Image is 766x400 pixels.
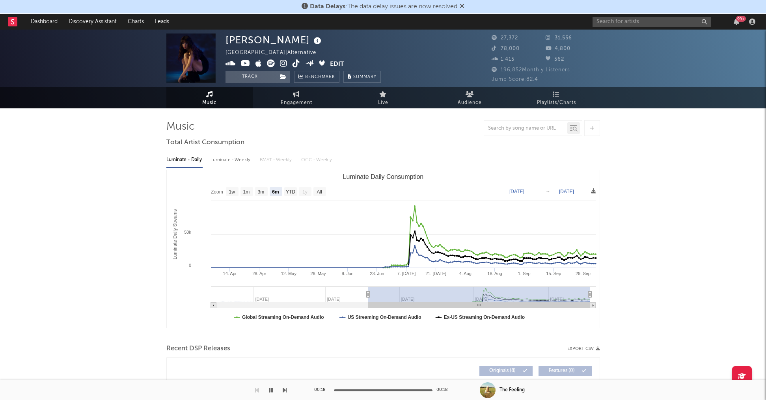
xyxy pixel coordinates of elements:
[484,125,567,132] input: Search by song name or URL
[458,98,482,108] span: Audience
[305,73,335,82] span: Benchmark
[63,14,122,30] a: Discovery Assistant
[492,67,570,73] span: 196,852 Monthly Listeners
[243,189,250,195] text: 1m
[343,71,381,83] button: Summary
[499,387,525,394] div: The Feeling
[330,60,344,69] button: Edit
[425,271,446,276] text: 21. [DATE]
[317,189,322,195] text: All
[370,271,384,276] text: 23. Jun
[509,189,524,194] text: [DATE]
[226,33,323,47] div: [PERSON_NAME]
[546,46,570,51] span: 4,800
[567,346,600,351] button: Export CSV
[166,87,253,108] a: Music
[492,35,518,41] span: 27,372
[444,314,525,320] text: Ex-US Streaming On-Demand Audio
[188,263,191,268] text: 0
[122,14,149,30] a: Charts
[166,153,203,167] div: Luminate - Daily
[427,87,513,108] a: Audience
[202,98,217,108] span: Music
[167,170,600,328] svg: Luminate Daily Consumption
[518,271,530,276] text: 1. Sep
[149,14,175,30] a: Leads
[257,189,264,195] text: 3m
[25,14,63,30] a: Dashboard
[479,366,533,376] button: Originals(8)
[736,16,746,22] div: 99 +
[539,366,592,376] button: Features(0)
[310,4,345,10] span: Data Delays
[353,75,376,79] span: Summary
[460,4,464,10] span: Dismiss
[281,271,296,276] text: 12. May
[487,271,502,276] text: 18. Aug
[546,189,550,194] text: →
[285,189,295,195] text: YTD
[546,57,564,62] span: 562
[302,189,308,195] text: 1y
[576,271,591,276] text: 29. Sep
[436,385,452,395] div: 00:18
[166,344,230,353] span: Recent DSP Releases
[459,271,471,276] text: 4. Aug
[559,189,574,194] text: [DATE]
[226,71,275,83] button: Track
[184,230,191,234] text: 50k
[492,77,538,82] span: Jump Score: 82.4
[537,98,576,108] span: Playlists/Charts
[226,48,325,58] div: [GEOGRAPHIC_DATA] | Alternative
[397,271,416,276] text: 7. [DATE]
[310,271,326,276] text: 26. May
[378,98,388,108] span: Live
[172,209,177,259] text: Luminate Daily Streams
[343,173,423,180] text: Luminate Daily Consumption
[294,71,339,83] a: Benchmark
[229,189,235,195] text: 1w
[734,19,739,25] button: 99+
[314,385,330,395] div: 00:18
[223,271,237,276] text: 14. Apr
[242,314,324,320] text: Global Streaming On-Demand Audio
[211,189,223,195] text: Zoom
[492,46,520,51] span: 78,000
[485,368,521,373] span: Originals ( 8 )
[281,98,312,108] span: Engagement
[492,57,514,62] span: 1,415
[341,271,353,276] text: 9. Jun
[593,17,711,27] input: Search for artists
[340,87,427,108] a: Live
[310,4,457,10] span: : The data delay issues are now resolved
[513,87,600,108] a: Playlists/Charts
[347,314,421,320] text: US Streaming On-Demand Audio
[252,271,266,276] text: 28. Apr
[166,138,244,147] span: Total Artist Consumption
[546,271,561,276] text: 15. Sep
[546,35,572,41] span: 31,556
[272,189,279,195] text: 6m
[253,87,340,108] a: Engagement
[544,368,580,373] span: Features ( 0 )
[211,153,252,167] div: Luminate - Weekly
